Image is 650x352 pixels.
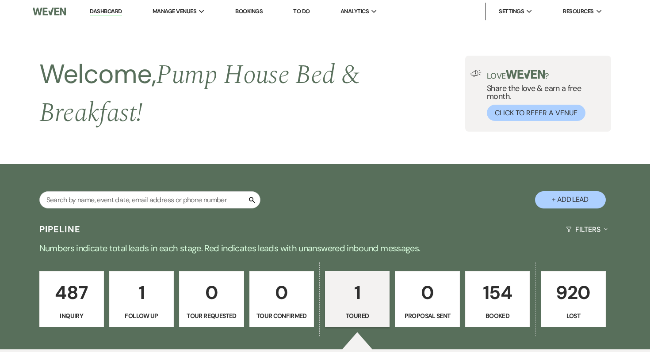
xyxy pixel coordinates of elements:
[547,311,600,321] p: Lost
[185,278,238,307] p: 0
[331,278,384,307] p: 1
[255,278,308,307] p: 0
[471,278,524,307] p: 154
[39,271,104,328] a: 487Inquiry
[185,311,238,321] p: Tour Requested
[506,70,545,79] img: weven-logo-green.svg
[401,278,454,307] p: 0
[109,271,174,328] a: 1Follow Up
[39,191,260,208] input: Search by name, event date, email address or phone number
[153,7,196,16] span: Manage Venues
[45,311,98,321] p: Inquiry
[39,56,466,132] h2: Welcome,
[90,8,122,16] a: Dashboard
[33,2,66,21] img: Weven Logo
[487,70,605,80] p: Love ?
[487,105,585,121] button: Click to Refer a Venue
[563,7,593,16] span: Resources
[482,70,605,121] div: Share the love & earn a free month.
[340,7,369,16] span: Analytics
[179,271,244,328] a: 0Tour Requested
[465,271,530,328] a: 154Booked
[471,311,524,321] p: Booked
[293,8,310,15] a: To Do
[39,55,360,133] span: Pump House Bed & Breakfast !
[401,311,454,321] p: Proposal Sent
[115,278,168,307] p: 1
[562,218,611,241] button: Filters
[331,311,384,321] p: Toured
[541,271,605,328] a: 920Lost
[249,271,314,328] a: 0Tour Confirmed
[470,70,482,77] img: loud-speaker-illustration.svg
[115,311,168,321] p: Follow Up
[499,7,524,16] span: Settings
[255,311,308,321] p: Tour Confirmed
[547,278,600,307] p: 920
[325,271,390,328] a: 1Toured
[39,223,81,235] h3: Pipeline
[7,241,643,255] p: Numbers indicate total leads in each stage. Red indicates leads with unanswered inbound messages.
[535,191,606,208] button: + Add Lead
[45,278,98,307] p: 487
[235,8,263,15] a: Bookings
[395,271,459,328] a: 0Proposal Sent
